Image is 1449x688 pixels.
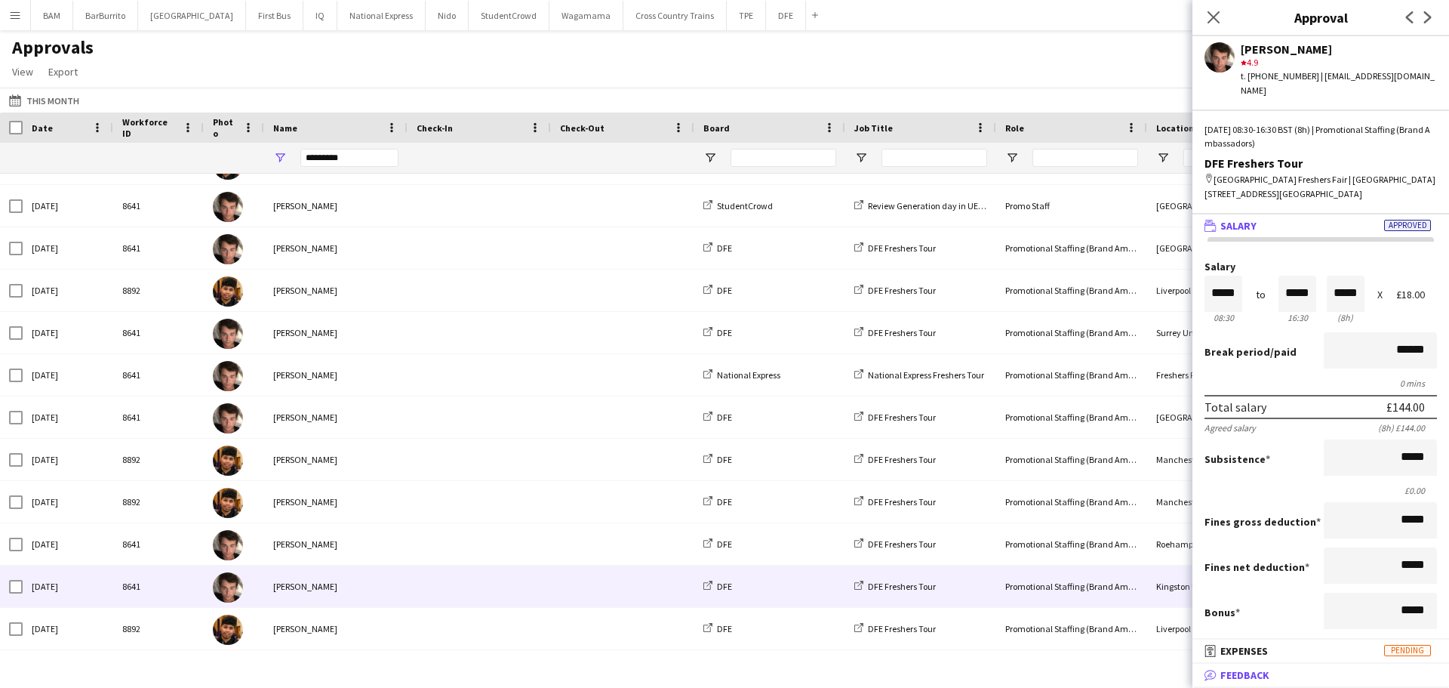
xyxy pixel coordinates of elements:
[113,185,204,227] div: 8641
[1204,345,1270,359] span: Break period
[213,446,243,476] img: Sebastian Cardenas Jaramillo
[1204,345,1297,359] label: /paid
[31,1,73,30] button: BAM
[623,1,727,30] button: Cross Country Trains
[1147,523,1298,565] div: Roehampton University Freshers Fair
[113,608,204,649] div: 8892
[213,234,243,264] img: Sebastian Hill
[113,354,204,396] div: 8641
[1220,668,1269,682] span: Feedback
[113,566,204,607] div: 8641
[23,396,113,438] div: [DATE]
[1147,227,1298,269] div: [GEOGRAPHIC_DATA] Freshers Fair
[23,312,113,353] div: [DATE]
[996,270,1147,311] div: Promotional Staffing (Brand Ambassadors)
[1005,151,1019,165] button: Open Filter Menu
[854,454,936,465] a: DFE Freshers Tour
[113,481,204,523] div: 8892
[854,327,936,338] a: DFE Freshers Tour
[717,200,773,211] span: StudentCrowd
[868,200,1076,211] span: Review Generation day in UEL - Candy Floss Activation
[113,270,204,311] div: 8892
[1005,122,1024,134] span: Role
[996,396,1147,438] div: Promotional Staffing (Brand Ambassadors)
[703,496,732,508] a: DFE
[213,361,243,391] img: Sebastian Hill
[264,523,408,565] div: [PERSON_NAME]
[1204,123,1437,150] div: [DATE] 08:30-16:30 BST (8h) | Promotional Staffing (Brand Ambassadors)
[264,227,408,269] div: [PERSON_NAME]
[113,312,204,353] div: 8641
[868,538,936,550] span: DFE Freshers Tour
[703,581,732,592] a: DFE
[6,91,82,110] button: This Month
[273,151,287,165] button: Open Filter Menu
[1384,645,1431,656] span: Pending
[1204,560,1309,574] label: Fines net deduction
[1032,149,1138,167] input: Role Filter Input
[1147,481,1298,523] div: Manchester Met University Freshers Fair
[868,242,936,254] span: DFE Freshers Tour
[717,623,732,634] span: DFE
[213,319,243,349] img: Sebastian Hill
[560,122,605,134] span: Check-Out
[703,369,780,381] a: National Express
[264,608,408,649] div: [PERSON_NAME]
[703,242,732,254] a: DFE
[1147,185,1298,227] div: [GEOGRAPHIC_DATA]
[1204,452,1270,466] label: Subsistence
[854,285,936,296] a: DFE Freshers Tour
[854,200,1076,211] a: Review Generation day in UEL - Candy Floss Activation
[717,581,732,592] span: DFE
[996,439,1147,480] div: Promotional Staffing (Brand Ambassadors)
[854,151,868,165] button: Open Filter Menu
[138,1,246,30] button: [GEOGRAPHIC_DATA]
[1327,312,1364,323] div: 8h
[717,242,732,254] span: DFE
[264,354,408,396] div: [PERSON_NAME]
[1396,289,1437,301] div: £18.00
[113,439,204,480] div: 8892
[703,538,732,550] a: DFE
[703,327,732,338] a: DFE
[1377,289,1383,301] div: X
[264,566,408,607] div: [PERSON_NAME]
[1256,289,1266,301] div: to
[881,149,987,167] input: Job Title Filter Input
[1220,644,1268,658] span: Expenses
[703,623,732,634] a: DFE
[1204,378,1437,389] div: 0 mins
[32,122,53,134] span: Date
[213,276,243,307] img: Sebastian Cardenas Jaramillo
[996,566,1147,607] div: Promotional Staffing (Brand Ambassadors)
[1204,400,1266,415] div: Total salary
[23,439,113,480] div: [DATE]
[48,65,78,79] span: Export
[1147,608,1298,649] div: Liverpool Hope University Freshers Fair
[1241,56,1437,69] div: 4.9
[703,122,730,134] span: Board
[1386,400,1425,415] div: £144.00
[300,149,398,167] input: Name Filter Input
[868,454,936,465] span: DFE Freshers Tour
[213,530,243,560] img: Sebastian Hill
[1147,270,1298,311] div: Liverpool University Freshers Fair
[264,439,408,480] div: [PERSON_NAME]
[23,523,113,565] div: [DATE]
[731,149,836,167] input: Board Filter Input
[113,227,204,269] div: 8641
[854,412,936,423] a: DFE Freshers Tour
[703,454,732,465] a: DFE
[1147,439,1298,480] div: Manchester University Freshers Fair
[1278,312,1316,323] div: 16:30
[12,65,33,79] span: View
[337,1,426,30] button: National Express
[868,496,936,508] span: DFE Freshers Tour
[73,1,138,30] button: BarBurrito
[854,496,936,508] a: DFE Freshers Tour
[549,1,623,30] button: Wagamama
[264,396,408,438] div: [PERSON_NAME]
[1147,566,1298,607] div: Kingston University Freshers Fair
[703,285,732,296] a: DFE
[1204,485,1437,496] div: £0.00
